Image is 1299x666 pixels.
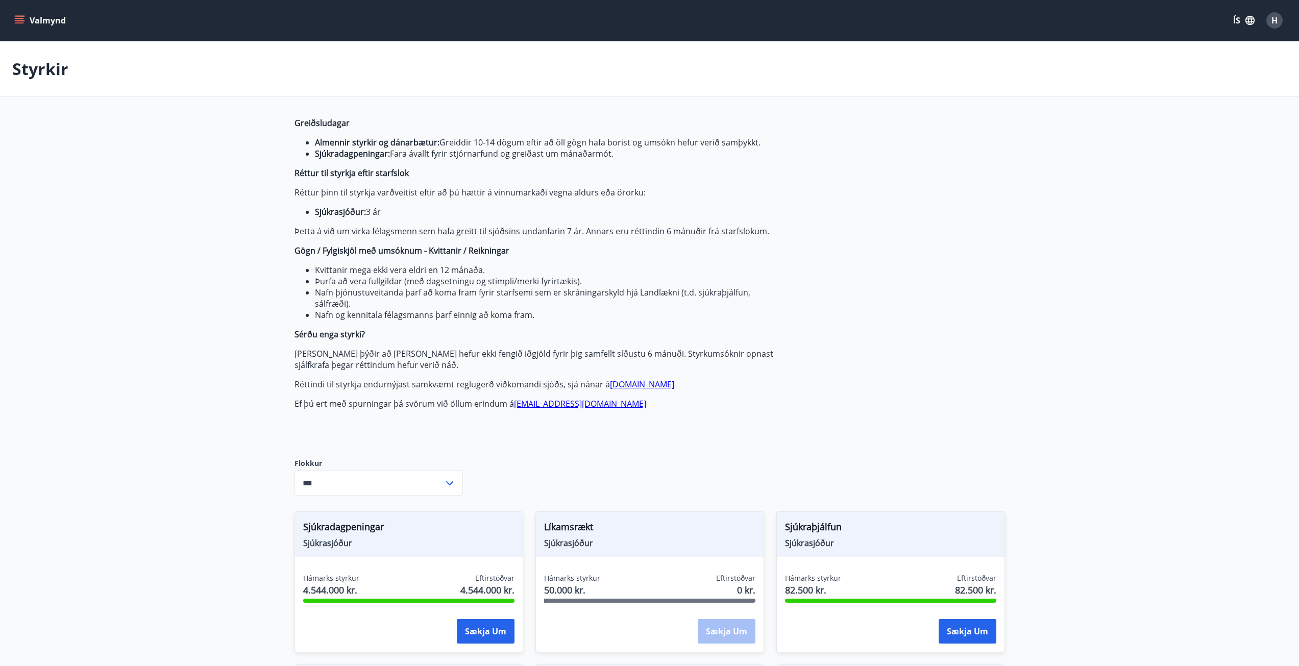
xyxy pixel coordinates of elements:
strong: Sjúkradagpeningar: [315,148,390,159]
span: 50.000 kr. [544,583,600,597]
li: Þurfa að vera fullgildar (með dagsetningu og stimpli/merki fyrirtækis). [315,276,776,287]
li: Fara ávallt fyrir stjórnarfund og greiðast um mánaðarmót. [315,148,776,159]
label: Flokkur [295,458,463,468]
button: menu [12,11,70,30]
span: 4.544.000 kr. [303,583,359,597]
span: Sjúkrasjóður [303,537,514,549]
span: Hámarks styrkur [544,573,600,583]
button: Sækja um [457,619,514,644]
span: Sjúkraþjálfun [785,520,996,537]
span: Hámarks styrkur [785,573,841,583]
span: Eftirstöðvar [475,573,514,583]
span: 4.544.000 kr. [460,583,514,597]
span: Eftirstöðvar [716,573,755,583]
span: 82.500 kr. [785,583,841,597]
p: Styrkir [12,58,68,80]
span: Líkamsrækt [544,520,755,537]
strong: Gögn / Fylgiskjöl með umsóknum - Kvittanir / Reikningar [295,245,509,256]
span: Sjúkrasjóður [544,537,755,549]
span: Sjúkrasjóður [785,537,996,549]
button: H [1262,8,1287,33]
li: Greiddir 10-14 dögum eftir að öll gögn hafa borist og umsókn hefur verið samþykkt. [315,137,776,148]
li: Kvittanir mega ekki vera eldri en 12 mánaða. [315,264,776,276]
strong: Sjúkrasjóður: [315,206,366,217]
span: Hámarks styrkur [303,573,359,583]
p: Réttur þinn til styrkja varðveitist eftir að þú hættir á vinnumarkaði vegna aldurs eða örorku: [295,187,776,198]
span: Sjúkradagpeningar [303,520,514,537]
p: [PERSON_NAME] þýðir að [PERSON_NAME] hefur ekki fengið iðgjöld fyrir þig samfellt síðustu 6 mánuð... [295,348,776,371]
strong: Sérðu enga styrki? [295,329,365,340]
li: Nafn þjónustuveitanda þarf að koma fram fyrir starfsemi sem er skráningarskyld hjá Landlækni (t.d... [315,287,776,309]
span: H [1271,15,1278,26]
p: Réttindi til styrkja endurnýjast samkvæmt reglugerð viðkomandi sjóðs, sjá nánar á [295,379,776,390]
li: 3 ár [315,206,776,217]
span: 82.500 kr. [955,583,996,597]
span: Eftirstöðvar [957,573,996,583]
li: Nafn og kennitala félagsmanns þarf einnig að koma fram. [315,309,776,320]
strong: Réttur til styrkja eftir starfslok [295,167,409,179]
p: Þetta á við um virka félagsmenn sem hafa greitt til sjóðsins undanfarin 7 ár. Annars eru réttindi... [295,226,776,237]
button: ÍS [1228,11,1260,30]
span: 0 kr. [737,583,755,597]
a: [EMAIL_ADDRESS][DOMAIN_NAME] [514,398,646,409]
strong: Greiðsludagar [295,117,350,129]
button: Sækja um [939,619,996,644]
strong: Almennir styrkir og dánarbætur: [315,137,439,148]
p: Ef þú ert með spurningar þá svörum við öllum erindum á [295,398,776,409]
a: [DOMAIN_NAME] [610,379,674,390]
